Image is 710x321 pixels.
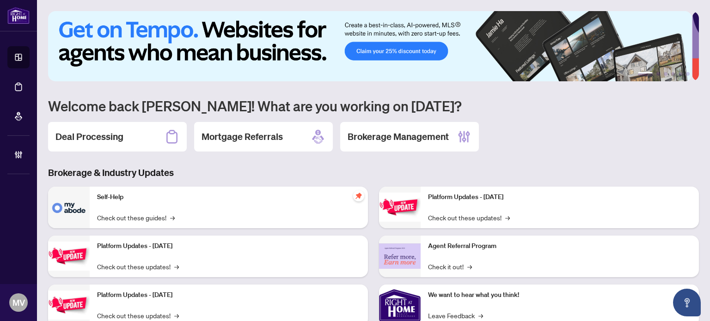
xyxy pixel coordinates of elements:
img: Self-Help [48,187,90,228]
p: Platform Updates - [DATE] [97,241,361,251]
a: Check out these updates!→ [97,261,179,272]
p: Self-Help [97,192,361,202]
span: → [505,212,510,223]
img: Platform Updates - September 16, 2025 [48,242,90,271]
h2: Brokerage Management [348,130,449,143]
span: MV [12,296,25,309]
p: Agent Referral Program [428,241,692,251]
h3: Brokerage & Industry Updates [48,166,699,179]
a: Leave Feedback→ [428,310,483,321]
img: Platform Updates - June 23, 2025 [379,193,421,222]
p: Platform Updates - [DATE] [428,192,692,202]
h1: Welcome back [PERSON_NAME]! What are you working on [DATE]? [48,97,699,115]
span: → [174,310,179,321]
a: Check it out!→ [428,261,472,272]
a: Check out these updates!→ [97,310,179,321]
button: Open asap [673,289,701,316]
a: Check out these guides!→ [97,212,175,223]
span: → [174,261,179,272]
span: → [467,261,472,272]
span: → [170,212,175,223]
img: Slide 0 [48,11,692,81]
span: → [478,310,483,321]
button: 5 [679,72,682,76]
button: 2 [656,72,660,76]
p: We want to hear what you think! [428,290,692,300]
img: logo [7,7,30,24]
button: 4 [671,72,675,76]
a: Check out these updates!→ [428,212,510,223]
h2: Deal Processing [55,130,123,143]
img: Agent Referral Program [379,243,421,269]
h2: Mortgage Referrals [202,130,283,143]
button: 3 [664,72,667,76]
img: Platform Updates - July 21, 2025 [48,291,90,320]
button: 6 [686,72,690,76]
button: 1 [638,72,653,76]
p: Platform Updates - [DATE] [97,290,361,300]
span: pushpin [353,190,364,201]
